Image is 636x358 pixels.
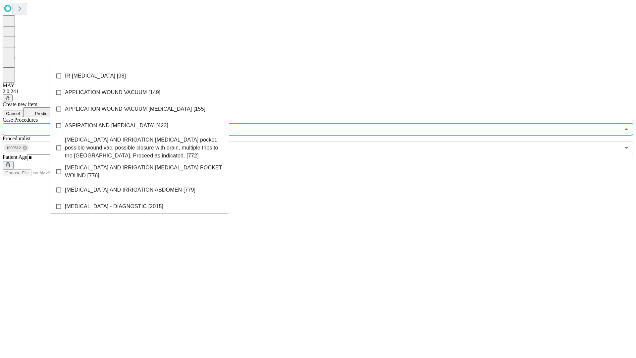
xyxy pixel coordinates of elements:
span: 1000512 [4,144,24,152]
button: Close [622,125,631,134]
span: Proceduralist [3,136,30,141]
button: Cancel [3,110,23,117]
span: [MEDICAL_DATA] AND IRRIGATION [MEDICAL_DATA] POCKET WOUND [776] [65,164,224,180]
button: Open [622,143,631,152]
span: [MEDICAL_DATA] AND IRRIGATION ABDOMEN [779] [65,186,195,194]
span: Predict [35,111,48,116]
span: [MEDICAL_DATA] AND IRRIGATION [MEDICAL_DATA] pocket, possible wound vac, possible closure with dr... [65,136,224,160]
div: 1000512 [4,144,29,152]
span: Scheduled Procedure [3,117,38,123]
span: Create new item [3,101,37,107]
div: MAY [3,83,633,89]
button: @ [3,94,13,101]
span: [MEDICAL_DATA] - DIAGNOSTIC [2015] [65,203,163,210]
span: @ [5,95,10,100]
button: Predict [23,107,54,117]
span: APPLICATION WOUND VACUUM [149] [65,89,160,96]
span: APPLICATION WOUND VACUUM [MEDICAL_DATA] [155] [65,105,205,113]
div: 2.0.241 [3,89,633,94]
span: Cancel [6,111,20,116]
span: ASPIRATION AND [MEDICAL_DATA] [423] [65,122,168,130]
span: IR [MEDICAL_DATA] [98] [65,72,126,80]
span: Patient Age [3,154,27,160]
